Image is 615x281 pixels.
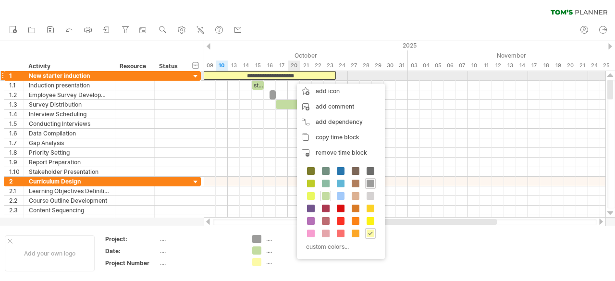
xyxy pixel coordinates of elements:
div: Conducting Interviews [29,119,110,128]
div: Wednesday, 12 November 2025 [492,61,504,71]
div: 2 [9,177,24,186]
div: 1.7 [9,138,24,147]
div: Thursday, 16 October 2025 [264,61,276,71]
div: Wednesday, 19 November 2025 [552,61,564,71]
div: Tuesday, 21 October 2025 [300,61,312,71]
div: 1 [9,71,24,80]
div: Monday, 17 November 2025 [528,61,540,71]
div: Learning Objectives Definition [29,186,110,195]
div: Friday, 17 October 2025 [276,61,288,71]
div: Friday, 14 November 2025 [516,61,528,71]
div: Project Number [105,259,158,267]
div: Survey Distribution [29,100,110,109]
div: Status [159,61,180,71]
div: 1.5 [9,119,24,128]
div: Stakeholder Presentation [29,167,110,176]
div: 1.2 [9,90,24,99]
div: Monday, 27 October 2025 [348,61,360,71]
div: .... [160,259,241,267]
div: .... [266,235,319,243]
div: Data Compilation [29,129,110,138]
div: Monday, 3 November 2025 [408,61,420,71]
div: start [252,81,264,90]
div: .... [160,247,241,255]
div: Thursday, 9 October 2025 [204,61,216,71]
div: 2.2 [9,196,24,205]
div: 1.6 [9,129,24,138]
div: .... [160,235,241,243]
div: Course Outline Development [29,196,110,205]
div: Monday, 20 October 2025 [288,61,300,71]
span: remove time block [316,149,367,156]
div: Add your own logo [5,235,95,271]
div: 1.4 [9,110,24,119]
div: 1.1 [9,81,24,90]
div: 1.9 [9,158,24,167]
div: Monday, 10 November 2025 [468,61,480,71]
div: Date: [105,247,158,255]
div: Gap Analysis [29,138,110,147]
div: Monday, 13 October 2025 [228,61,240,71]
div: add comment [297,99,385,114]
div: Project: [105,235,158,243]
div: add dependency [297,114,385,130]
div: Wednesday, 22 October 2025 [312,61,324,71]
div: Tuesday, 14 October 2025 [240,61,252,71]
div: Friday, 10 October 2025 [216,61,228,71]
div: Interview Scheduling [29,110,110,119]
div: Friday, 21 November 2025 [576,61,588,71]
div: New starter induction [29,71,110,80]
div: 1.8 [9,148,24,157]
div: Curriculum Design [29,177,110,186]
div: Thursday, 13 November 2025 [504,61,516,71]
div: Wednesday, 15 October 2025 [252,61,264,71]
div: Content Sequencing [29,206,110,215]
div: Employee Survey Development [29,90,110,99]
div: 2.4 [9,215,24,224]
div: add icon [297,84,385,99]
div: Friday, 24 October 2025 [336,61,348,71]
div: Friday, 7 November 2025 [456,61,468,71]
div: Monday, 24 November 2025 [588,61,600,71]
div: Wednesday, 5 November 2025 [432,61,444,71]
div: 1.3 [9,100,24,109]
div: 2.3 [9,206,24,215]
div: Tuesday, 18 November 2025 [540,61,552,71]
div: Thursday, 6 November 2025 [444,61,456,71]
div: Activity [28,61,110,71]
div: Tuesday, 11 November 2025 [480,61,492,71]
div: Design Instructional Methods [29,215,110,224]
div: Tuesday, 25 November 2025 [600,61,612,71]
div: Thursday, 23 October 2025 [324,61,336,71]
div: custom colors... [302,240,377,253]
div: .... [266,246,319,255]
div: Report Preparation [29,158,110,167]
div: Resource [120,61,149,71]
div: Thursday, 30 October 2025 [384,61,396,71]
div: Tuesday, 4 November 2025 [420,61,432,71]
div: Wednesday, 29 October 2025 [372,61,384,71]
div: .... [266,258,319,266]
div: October 2025 [132,50,408,61]
div: Friday, 31 October 2025 [396,61,408,71]
div: Priority Setting [29,148,110,157]
div: Tuesday, 28 October 2025 [360,61,372,71]
div: Induction presentation [29,81,110,90]
div: Thursday, 20 November 2025 [564,61,576,71]
span: copy time block [316,134,359,141]
div: 1.10 [9,167,24,176]
div: 2.1 [9,186,24,195]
